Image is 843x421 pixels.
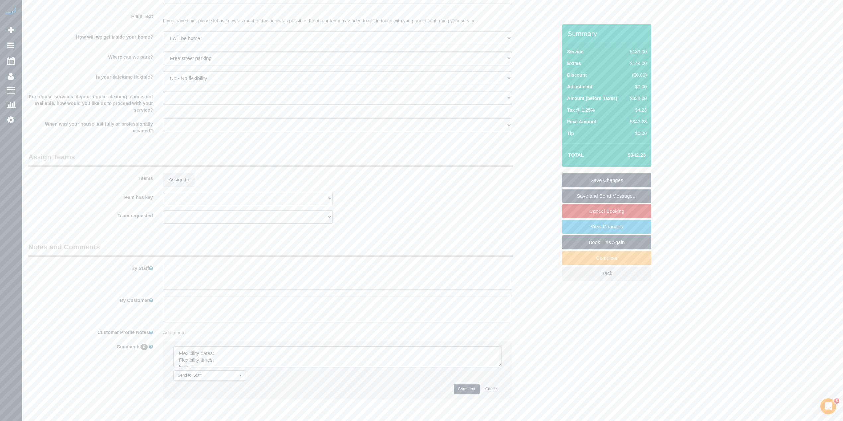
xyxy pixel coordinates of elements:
p: If you have time, please let us know as much of the below as possible. If not, our team may need ... [163,11,512,24]
a: Cancel Booking [562,204,651,218]
img: Automaid Logo [4,7,17,16]
label: Plain Text [23,11,158,20]
label: For regular services, if your regular cleaning team is not available, how would you like us to pr... [23,91,158,113]
label: Where can we park? [23,51,158,60]
button: Send to: Staff [173,370,246,381]
label: By Customer [23,295,158,304]
iframe: Intercom live chat [820,398,836,414]
label: Final Amount [567,118,596,125]
a: Book This Again [562,235,651,249]
label: How will we get inside your home? [23,31,158,40]
label: By Staff [23,263,158,271]
a: View Changes [562,220,651,234]
span: Send to: Staff [178,373,238,378]
span: Add a note [163,330,186,335]
button: Assign to [163,173,195,187]
div: $0.00 [627,130,647,137]
label: Tax @ 1.25% [567,107,595,113]
label: Tip [567,130,574,137]
label: Teams [23,173,158,182]
label: Adjustment [567,83,592,90]
label: Discount [567,72,587,78]
label: Team requested [23,210,158,219]
legend: Assign Teams [28,152,513,167]
div: $189.00 [627,48,647,55]
span: 0 [141,344,148,350]
label: Customer Profile Notes [23,327,158,336]
div: $0.00 [627,83,647,90]
button: Comment [454,384,480,394]
label: Is your date/time flexible? [23,71,158,80]
label: When was your house last fully or professionally cleaned? [23,118,158,134]
label: Amount (before Taxes) [567,95,617,102]
button: Cancel [481,384,502,394]
label: Extras [567,60,581,67]
a: Save Changes [562,173,651,187]
a: Save and Send Message... [562,189,651,203]
div: $342.23 [627,118,647,125]
span: 3 [834,398,839,404]
label: Comments [23,341,158,350]
label: Service [567,48,583,55]
div: $338.00 [627,95,647,102]
h4: $342.23 [608,152,646,158]
legend: Notes and Comments [28,242,513,257]
div: $4.23 [627,107,647,113]
strong: Total [568,152,584,158]
div: ($0.00) [627,72,647,78]
div: $149.00 [627,60,647,67]
label: Team has key [23,192,158,201]
h3: Summary [567,30,648,37]
a: Back [562,267,651,280]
